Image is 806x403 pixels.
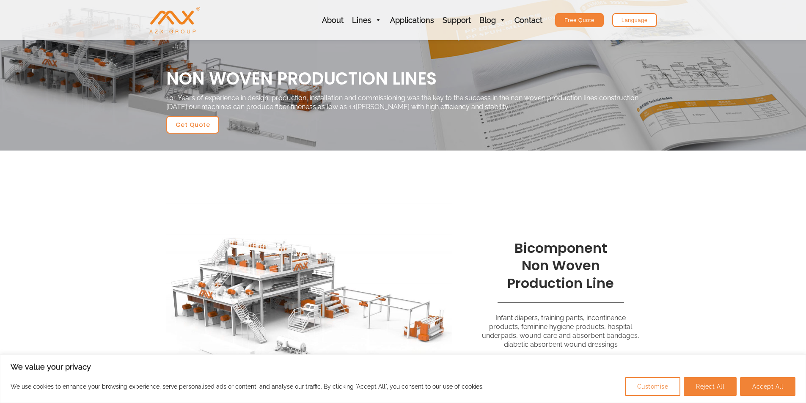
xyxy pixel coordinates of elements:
h1: Non woven production lines [166,68,640,90]
h2: Bicomponent Non Woven Production Line [482,239,640,292]
p: Infant diapers, training pants, incontinence products, feminine hygiene products, hospital underp... [482,314,640,349]
button: Customise [625,377,681,396]
a: Free Quote [555,13,604,27]
p: We value your privacy [11,362,795,372]
a: Language [612,13,657,27]
p: We use cookies to enhance your browsing experience, serve personalised ads or content, and analys... [11,381,484,392]
span: Get Quote [176,122,210,128]
a: Get Quote [166,116,220,134]
div: 10+ Years of experience in design, production, installation and commissioning was the key to the ... [166,94,640,112]
a: AZX Nonwoven Machine [149,16,200,24]
button: Accept All [740,377,795,396]
button: Reject All [684,377,737,396]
